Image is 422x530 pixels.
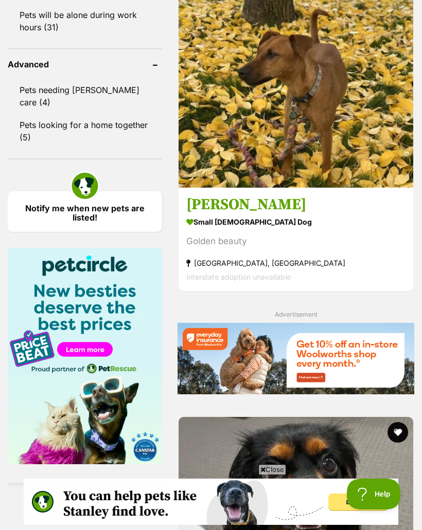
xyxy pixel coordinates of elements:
img: Pet Circle promo banner [8,248,162,464]
a: [PERSON_NAME] small [DEMOGRAPHIC_DATA] Dog Golden beauty [GEOGRAPHIC_DATA], [GEOGRAPHIC_DATA] Int... [179,188,413,292]
a: Pets needing [PERSON_NAME] care (4) [8,79,162,113]
a: Pets will be alone during work hours (31) [8,4,162,38]
strong: [GEOGRAPHIC_DATA], [GEOGRAPHIC_DATA] [186,257,406,270]
div: Golden beauty [186,235,406,249]
strong: small [DEMOGRAPHIC_DATA] Dog [186,215,406,230]
span: Close [258,464,286,474]
a: Notify me when new pets are listed! [8,191,162,232]
button: favourite [388,422,408,443]
a: Pets looking for a home together (5) [8,114,162,148]
a: Everyday Insurance promotional banner [178,323,414,396]
span: Advertisement [275,310,318,318]
iframe: Advertisement [24,479,398,525]
span: Interstate adoption unavailable [186,273,291,282]
header: Advanced [8,60,162,69]
img: Everyday Insurance promotional banner [178,323,414,394]
h3: [PERSON_NAME] [186,195,406,215]
iframe: Help Scout Beacon - Open [347,479,401,509]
